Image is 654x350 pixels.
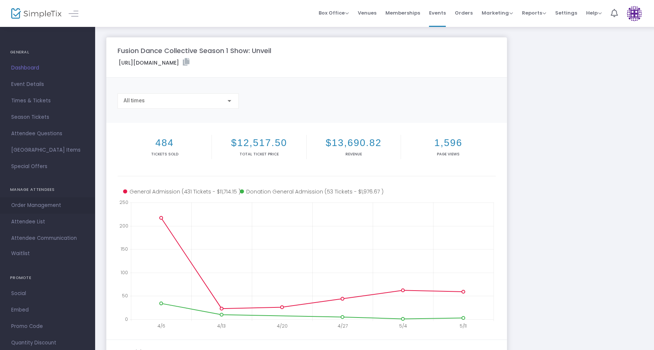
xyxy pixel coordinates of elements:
text: 4/13 [218,323,226,329]
span: Events [429,3,446,22]
h2: 484 [119,137,210,149]
span: Marketing [482,9,513,16]
span: [GEOGRAPHIC_DATA] Items [11,145,84,155]
text: 150 [121,246,128,252]
h2: $13,690.82 [308,137,399,149]
span: Attendee Communication [11,233,84,243]
span: Special Offers [11,162,84,171]
text: 250 [119,199,128,205]
span: Venues [358,3,376,22]
span: Event Details [11,80,84,89]
p: Total Ticket Price [213,151,304,157]
text: 100 [121,269,128,275]
span: Social [11,289,84,298]
span: Quantity Discount [11,338,84,348]
h4: PROMOTE [10,270,85,285]
text: 50 [122,292,128,299]
span: Promo Code [11,322,84,331]
p: Page Views [403,151,494,157]
text: 0 [125,316,128,322]
h4: GENERAL [10,45,85,60]
text: 4/20 [277,323,288,329]
span: Memberships [385,3,420,22]
text: 4/27 [338,323,348,329]
m-panel-title: Fusion Dance Collective Season 1 Show: Unveil [118,46,271,56]
text: 5/11 [460,323,467,329]
span: Season Tickets [11,112,84,122]
span: Settings [555,3,577,22]
label: [URL][DOMAIN_NAME] [119,58,190,67]
h4: MANAGE ATTENDEES [10,182,85,197]
span: Waitlist [11,250,30,257]
p: Tickets sold [119,151,210,157]
span: Times & Tickets [11,96,84,106]
p: Revenue [308,151,399,157]
text: 4/6 [157,323,165,329]
span: Attendee List [11,217,84,227]
span: Dashboard [11,63,84,73]
span: Attendee Questions [11,129,84,139]
text: 200 [119,222,128,229]
span: Order Management [11,201,84,210]
h2: 1,596 [403,137,494,149]
span: Embed [11,305,84,315]
span: Reports [522,9,546,16]
text: 5/4 [399,323,407,329]
span: Orders [455,3,473,22]
span: Box Office [319,9,349,16]
h2: $12,517.50 [213,137,304,149]
span: Help [586,9,602,16]
span: All times [123,97,145,103]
